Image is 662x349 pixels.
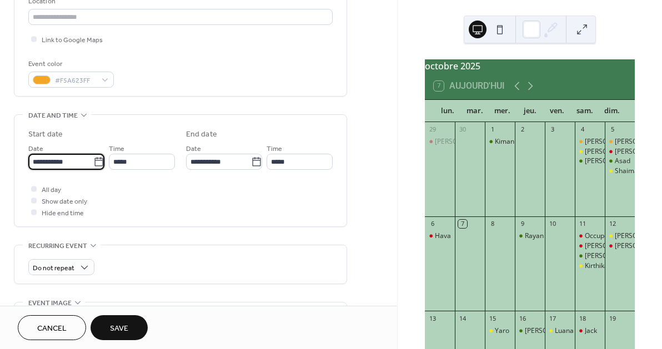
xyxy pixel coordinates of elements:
[28,297,72,309] span: Event image
[525,326,577,336] div: [PERSON_NAME]
[515,231,545,241] div: Rayan
[525,231,544,241] div: Rayan
[485,137,515,146] div: Kimani
[615,166,638,176] div: Shaima
[186,143,201,155] span: Date
[488,220,496,228] div: 8
[28,129,63,140] div: Start date
[462,100,489,122] div: mar.
[585,241,637,251] div: [PERSON_NAME]
[18,315,86,340] button: Cancel
[458,125,467,134] div: 30
[578,314,586,322] div: 18
[186,129,217,140] div: End date
[495,137,516,146] div: Kimani
[578,125,586,134] div: 4
[434,100,461,122] div: lun.
[28,58,112,70] div: Event color
[458,220,467,228] div: 7
[91,315,148,340] button: Save
[548,125,556,134] div: 3
[42,184,61,196] span: All day
[488,125,496,134] div: 1
[28,240,87,252] span: Recurring event
[585,261,608,271] div: Kirthika
[458,314,467,322] div: 14
[425,137,455,146] div: Enzo
[544,100,571,122] div: ven.
[605,231,635,241] div: Björn
[605,156,635,166] div: Asad
[425,231,455,241] div: Hava
[109,143,124,155] span: Time
[485,326,515,336] div: Yaro
[585,251,637,261] div: [PERSON_NAME]
[545,326,575,336] div: Luana
[599,100,626,122] div: dim.
[585,156,637,166] div: [PERSON_NAME]
[575,241,605,251] div: Zetah
[516,100,543,122] div: jeu.
[37,323,67,335] span: Cancel
[575,137,605,146] div: Elijah + Keziah T1
[489,100,516,122] div: mer.
[435,137,487,146] div: [PERSON_NAME]
[575,326,605,336] div: Jack
[575,156,605,166] div: David
[608,314,616,322] div: 19
[28,143,43,155] span: Date
[548,220,556,228] div: 10
[515,326,545,336] div: Edoardo
[578,220,586,228] div: 11
[605,166,635,176] div: Shaima
[42,34,103,46] span: Link to Google Maps
[575,147,605,156] div: Adrian
[608,220,616,228] div: 12
[267,143,282,155] span: Time
[428,125,437,134] div: 29
[425,59,635,73] div: octobre 2025
[608,125,616,134] div: 5
[428,220,437,228] div: 6
[55,75,96,87] span: #F5A623FF
[585,326,597,336] div: Jack
[555,326,574,336] div: Luana
[605,147,635,156] div: Aissatou
[575,231,605,241] div: Occupé/Besetzt
[42,196,87,208] span: Show date only
[518,314,526,322] div: 16
[548,314,556,322] div: 17
[518,125,526,134] div: 2
[110,323,128,335] span: Save
[435,231,451,241] div: Hava
[605,137,635,146] div: Miriam T1
[28,110,78,122] span: Date and time
[495,326,509,336] div: Yaro
[585,147,637,156] div: [PERSON_NAME]
[575,261,605,271] div: Kirthika
[488,314,496,322] div: 15
[615,156,630,166] div: Asad
[571,100,598,122] div: sam.
[518,220,526,228] div: 9
[575,251,605,261] div: Cristina
[428,314,437,322] div: 13
[42,208,84,219] span: Hide end time
[585,231,634,241] div: Occupé/Besetzt
[33,262,74,275] span: Do not repeat
[605,241,635,251] div: Daniela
